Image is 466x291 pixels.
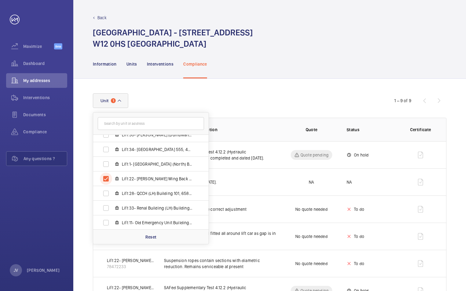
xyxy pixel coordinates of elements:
span: Interventions [23,95,67,101]
p: To do [354,206,364,212]
span: Lift 22- [PERSON_NAME] Wing Back Lift Building 201, 78472233 [122,176,193,182]
span: Documents [23,112,67,118]
p: No quote needed [295,206,328,212]
span: Lift 30- [PERSON_NAME] (Dumbwaiter) Building 101, 40912365 [122,132,193,138]
p: Back [97,15,107,21]
span: Lift 1- [GEOGRAPHIC_DATA] (North) Building 132, 60500761 [122,161,193,167]
span: 1 [111,98,116,103]
button: Unit1 [93,93,128,108]
p: 78472233 [107,264,154,270]
span: Lift 11- Old Emergency Unit Building 125, 41483412 [122,220,193,226]
span: Maximize [23,43,54,49]
p: To do [354,233,364,239]
p: Lift 22- [PERSON_NAME] Wing Back Lift Building 201 [107,285,154,291]
div: 1 – 9 of 9 [394,98,411,104]
h1: [GEOGRAPHIC_DATA] - [STREET_ADDRESS] W12 0HS [GEOGRAPHIC_DATA] [93,27,253,49]
span: Lift 28- QCCH (LH) Building 101, 65820163 [122,190,193,196]
p: No quote needed [295,233,328,239]
p: Quote [306,127,318,133]
p: Units [126,61,137,67]
span: Any questions ? [24,156,67,162]
p: Last service visit on: [DATE]. [164,179,276,185]
p: [PERSON_NAME] [27,267,60,273]
p: To do [354,260,364,267]
p: Insurance item description [164,127,276,133]
p: Advise to have hand rail fitted all around lift car as gap is in excess of 300 mm [164,230,276,242]
p: Interventions [147,61,174,67]
span: Compliance [23,129,67,135]
p: NA [309,179,314,185]
p: Compliance [183,61,207,67]
p: Certificate [407,127,434,133]
p: Status [347,127,397,133]
span: Lift 34- [GEOGRAPHIC_DATA] 555, 44387054 [122,146,193,153]
p: NA [347,179,352,185]
p: No quote needed [295,260,328,267]
p: Quote pending [300,152,329,158]
span: Dashboard [23,60,67,66]
p: Reset [145,234,157,240]
span: Beta [54,43,62,49]
p: Suspension ropes contain sections with diametric reduction. Remains serviceable at present [164,257,276,270]
p: JV [14,267,18,273]
span: My addresses [23,77,67,84]
span: Unit [100,98,108,103]
p: Lift 22- [PERSON_NAME] Wing Back Lift Building 201 [107,257,154,264]
p: Car guide shoes require correct adjustment [164,206,276,212]
input: Search by unit or address [98,117,204,130]
p: SAFed Supplementary Test 4.12.2 (Hydraulic rupture/restrictor valve) completed and dated [DATE]. [164,149,276,161]
p: Information [93,61,117,67]
span: Lift 33- Renal Building (LH) Building 555, 66784898 [122,205,193,211]
p: On hold [354,152,369,158]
